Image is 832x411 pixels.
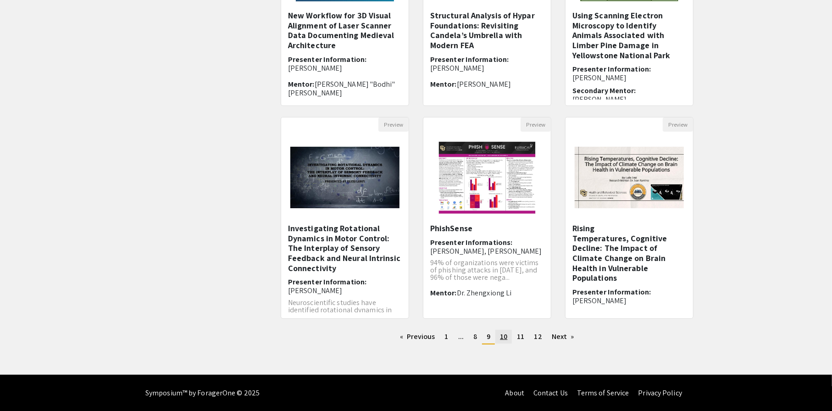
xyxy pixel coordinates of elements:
a: Next page [547,330,579,344]
span: [PERSON_NAME] [288,63,342,73]
a: About [505,388,524,398]
a: Privacy Policy [638,388,682,398]
span: 12 [534,332,542,341]
button: Preview [378,117,409,132]
h5: Structural Analysis of Hypar Foundations: Revisiting Candela’s Umbrella with Modern FEA [430,11,544,50]
h5: Rising Temperatures, Cognitive Decline: The Impact of Climate Change on Brain Health in Vulnerabl... [572,223,686,283]
img: <p>PhishSense</p> [429,132,545,223]
span: [PERSON_NAME] "Bodhi" [PERSON_NAME] [288,79,395,98]
span: Secondary Mentor: [572,86,636,95]
div: Open Presentation <p>PhishSense</p> [423,117,551,319]
span: [PERSON_NAME] [430,63,484,73]
ul: Pagination [281,330,693,344]
span: Mentor: [288,79,315,89]
span: Mentor: [430,79,457,89]
img: <p><strong style="color: black;">Rising Temperatures,&nbsp;Cognitive Decline: The Impact of Clima... [566,138,693,217]
h6: Presenter Informations: [430,238,544,255]
p: Neuroscientific studies have identified rotational dynamics in the [MEDICAL_DATA] during reaching... [288,299,402,336]
span: ... [458,332,464,341]
h6: Presenter Information: [572,65,686,82]
span: 8 [473,332,477,341]
div: Open Presentation <p><strong style="color: black;">Rising Temperatures,&nbsp;Cognitive Decline: T... [565,117,693,319]
h5: Investigating Rotational Dynamics in Motor Control: The Interplay of Sensory Feedback and Neural ... [288,223,402,273]
iframe: Chat [7,370,39,404]
span: [PERSON_NAME] [572,296,627,305]
p: [PERSON_NAME] [572,95,686,104]
span: [PERSON_NAME] [572,73,627,83]
span: Mentor: [430,288,457,298]
button: Preview [663,117,693,132]
img: <p>Investigating Rotational Dynamics in Motor Control: The Interplay of Sensory Feedback and Neur... [281,138,409,217]
span: 11 [517,332,524,341]
span: [PERSON_NAME] [457,79,511,89]
span: 10 [500,332,507,341]
a: Previous page [395,330,440,344]
h6: Presenter Information: [288,55,402,72]
h6: Presenter Information: [288,278,402,295]
span: [PERSON_NAME] [288,286,342,295]
button: Preview [521,117,551,132]
h6: Presenter Information: [572,288,686,305]
span: 1 [445,332,449,341]
h5: PhishSense [430,223,544,233]
a: Terms of Service [577,388,629,398]
span: [PERSON_NAME], [PERSON_NAME] [430,246,542,256]
span: 94% of organizations were victims of phishing attacks in [DATE], and 96% of those were nega... [430,258,538,282]
div: Open Presentation <p>Investigating Rotational Dynamics in Motor Control: The Interplay of Sensory... [281,117,409,319]
span: Mentor: [572,312,599,322]
span: 9 [487,332,490,341]
a: Contact Us [533,388,568,398]
span: Dr. [PERSON_NAME] [599,312,663,322]
h5: New Workflow for 3D Visual Alignment of Laser Scanner Data Documenting Medieval Architecture [288,11,402,50]
h5: Using Scanning Electron Microscopy to Identify Animals Associated with Limber Pine Damage in Yell... [572,11,686,60]
h6: Presenter Information: [430,55,544,72]
span: Dr. Zhengxiong Li [457,288,512,298]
